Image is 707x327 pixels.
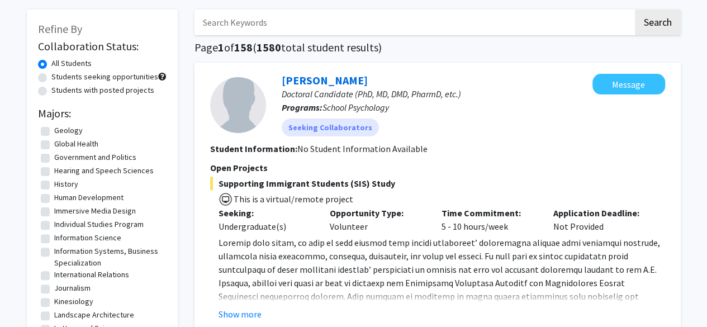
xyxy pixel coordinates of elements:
h2: Collaboration Status: [38,40,167,53]
div: Volunteer [321,206,433,233]
p: Application Deadline: [553,206,648,220]
span: This is a virtual/remote project [232,193,353,205]
span: Open Projects [210,162,268,173]
label: Government and Politics [54,151,136,163]
label: Information Systems, Business Specialization [54,245,164,269]
button: Show more [219,307,262,321]
label: Individual Studies Program [54,219,144,230]
button: Message Sarah Zimmerman [592,74,665,94]
b: Student Information: [210,143,297,154]
label: Human Development [54,192,124,203]
mat-chip: Seeking Collaborators [282,119,379,136]
span: No Student Information Available [297,143,428,154]
span: Supporting Immigrant Students (SIS) Study [210,177,665,190]
label: Kinesiology [54,296,93,307]
a: [PERSON_NAME] [282,73,368,87]
label: Geology [54,125,83,136]
label: Global Health [54,138,98,150]
button: Search [635,10,681,35]
label: International Relations [54,269,129,281]
label: All Students [51,58,92,69]
label: Information Science [54,232,121,244]
label: Immersive Media Design [54,205,136,217]
label: Students seeking opportunities [51,71,158,83]
div: Not Provided [545,206,657,233]
p: Opportunity Type: [330,206,425,220]
div: Undergraduate(s) [219,220,314,233]
p: Time Commitment: [442,206,537,220]
label: Journalism [54,282,91,294]
span: 158 [234,40,253,54]
label: Landscape Architecture [54,309,134,321]
span: Refine By [38,22,82,36]
label: History [54,178,78,190]
label: Hearing and Speech Sciences [54,165,154,177]
h1: Page of ( total student results) [194,41,681,54]
input: Search Keywords [194,10,633,35]
b: Programs: [282,102,322,113]
iframe: Chat [8,277,48,319]
span: Doctoral Candidate (PhD, MD, DMD, PharmD, etc.) [282,88,461,99]
div: 5 - 10 hours/week [433,206,545,233]
span: School Psychology [322,102,389,113]
label: Students with posted projects [51,84,154,96]
h2: Majors: [38,107,167,120]
span: 1 [218,40,224,54]
p: Seeking: [219,206,314,220]
span: 1580 [257,40,281,54]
